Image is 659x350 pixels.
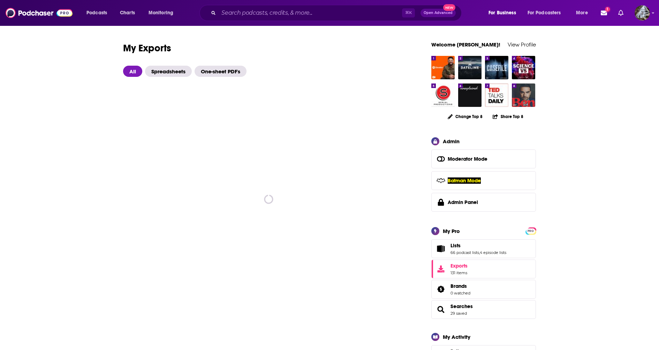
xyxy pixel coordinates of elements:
[523,7,571,19] button: open menu
[424,11,453,15] span: Open Advanced
[195,66,247,77] span: One-sheet PDF's
[123,66,142,77] span: All
[443,334,470,340] div: My Activity
[443,4,456,11] span: New
[450,291,470,296] a: 0 watched
[635,5,650,21] span: Logged in as samanthaponce5
[144,7,182,19] button: open menu
[431,193,536,212] a: Admin Panel
[512,83,535,107] img: The Ben Shapiro Show
[82,7,116,19] button: open menu
[485,56,508,79] img: Casefile True Crime
[528,8,561,18] span: For Podcasters
[434,264,448,274] span: Exports
[479,250,480,255] span: ,
[431,280,536,299] span: Brands
[206,5,468,21] div: Search podcasts, credits, & more...
[458,83,482,107] img: Unexplained
[431,83,455,107] img: Serial
[123,42,415,54] h1: My Exports
[450,242,506,249] a: Lists
[450,283,467,289] span: Brands
[615,7,626,19] a: Show notifications dropdown
[448,177,481,184] span: Batman Mode
[431,56,455,79] img: Elevation with Steven Furtick
[431,150,536,168] button: Moderator Mode
[450,242,461,249] span: Lists
[219,7,402,19] input: Search podcasts, credits, & more...
[402,8,415,17] span: ⌘ K
[635,5,650,21] button: Show profile menu
[431,41,500,48] a: Welcome [PERSON_NAME]!
[450,250,479,255] a: 66 podcast lists
[145,66,192,77] span: Spreadsheets
[635,5,650,21] img: User Profile
[488,8,516,18] span: For Business
[431,300,536,319] span: Searches
[450,303,473,309] a: Searches
[123,66,145,77] button: All
[443,228,460,234] div: My Pro
[115,7,139,19] a: Charts
[450,263,468,269] span: Exports
[120,8,135,18] span: Charts
[508,41,536,48] a: View Profile
[450,283,470,289] a: Brands
[195,66,249,77] button: One-sheet PDF's
[598,7,610,19] a: Show notifications dropdown
[431,260,536,278] a: Exports
[527,228,535,233] a: PRO
[434,284,448,294] a: Brands
[6,6,73,20] img: Podchaser - Follow, Share and Rate Podcasts
[149,8,173,18] span: Monitoring
[450,311,467,316] a: 29 saved
[458,56,482,79] img: Dateline NBC
[434,244,448,254] a: Lists
[444,112,487,121] button: Change Top 8
[485,83,508,107] img: TED Talks Daily
[576,8,588,18] span: More
[512,56,535,79] img: Science Vs
[480,250,506,255] a: 4 episode lists
[450,270,468,275] span: 131 items
[484,7,525,19] button: open menu
[605,7,610,12] span: 1
[434,305,448,314] a: Searches
[571,7,597,19] button: open menu
[86,8,107,18] span: Podcasts
[145,66,195,77] button: Spreadsheets
[421,9,456,17] button: Open AdvancedNew
[431,239,536,258] span: Lists
[431,171,536,190] button: Batman Mode
[443,138,460,145] div: Admin
[527,228,535,234] span: PRO
[492,110,524,123] button: Share Top 8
